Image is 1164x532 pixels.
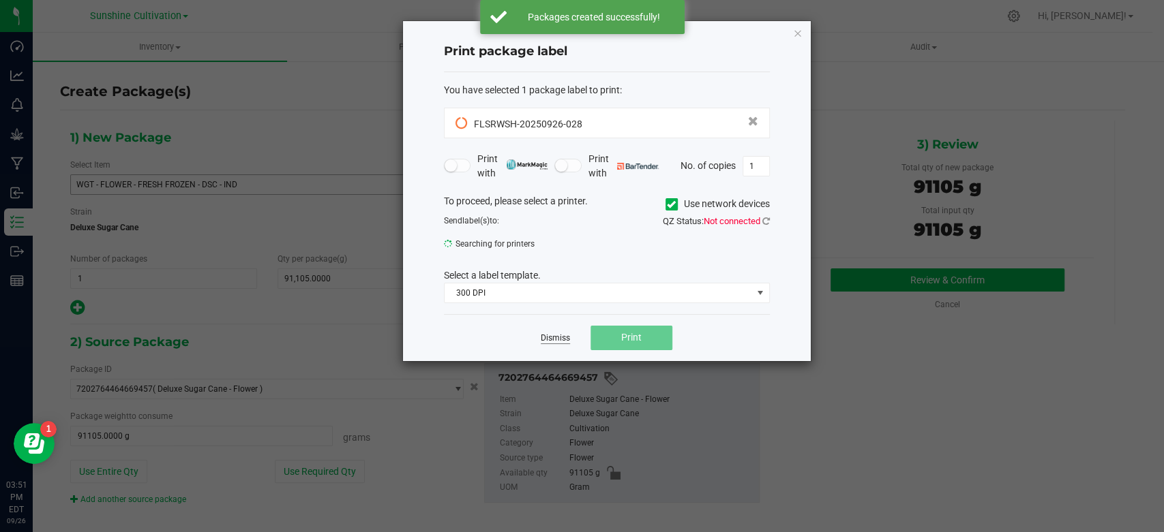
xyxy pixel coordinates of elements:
span: 300 DPI [445,283,752,302]
span: QZ Status: [663,216,770,226]
span: Print [621,332,642,343]
span: label(s) [462,216,490,225]
button: Print [591,326,672,350]
div: : [444,83,770,97]
iframe: Resource center [14,423,55,464]
h4: Print package label [444,43,770,61]
span: Not connected [704,216,760,226]
span: Pending Sync [456,116,471,130]
iframe: Resource center unread badge [40,421,57,437]
span: Print with [477,152,548,181]
span: Searching for printers [444,234,597,254]
div: To proceed, please select a printer. [434,194,780,215]
img: mark_magic_cybra.png [506,159,548,170]
label: Use network devices [666,197,770,211]
span: Print with [588,152,659,181]
img: bartender.png [617,163,659,170]
span: No. of copies [681,159,736,170]
span: FLSRWSH-20250926-028 [474,119,582,129]
div: Packages created successfully! [514,10,674,24]
a: Dismiss [541,332,570,344]
span: You have selected 1 package label to print [444,84,620,95]
span: Send to: [444,216,499,225]
div: Select a label template. [434,268,780,283]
